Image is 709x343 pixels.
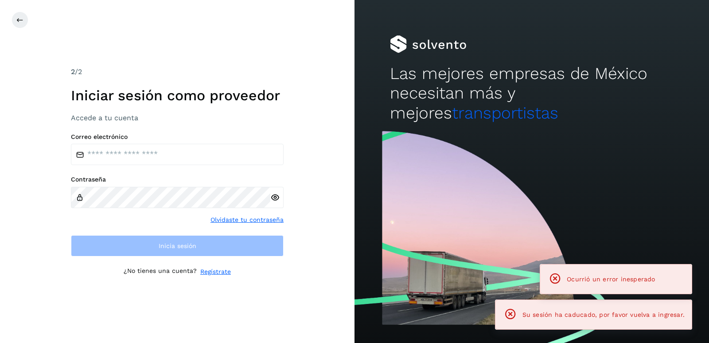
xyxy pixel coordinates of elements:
[200,267,231,276] a: Regístrate
[210,215,284,225] a: Olvidaste tu contraseña
[390,64,674,123] h2: Las mejores empresas de México necesitan más y mejores
[159,243,196,249] span: Inicia sesión
[522,311,685,318] span: Su sesión ha caducado, por favor vuelva a ingresar.
[567,276,655,283] span: Ocurrió un error inesperado
[71,133,284,141] label: Correo electrónico
[124,267,197,276] p: ¿No tienes una cuenta?
[71,67,75,76] span: 2
[71,235,284,256] button: Inicia sesión
[71,87,284,104] h1: Iniciar sesión como proveedor
[452,103,558,122] span: transportistas
[71,67,284,77] div: /2
[71,114,284,122] h3: Accede a tu cuenta
[71,176,284,183] label: Contraseña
